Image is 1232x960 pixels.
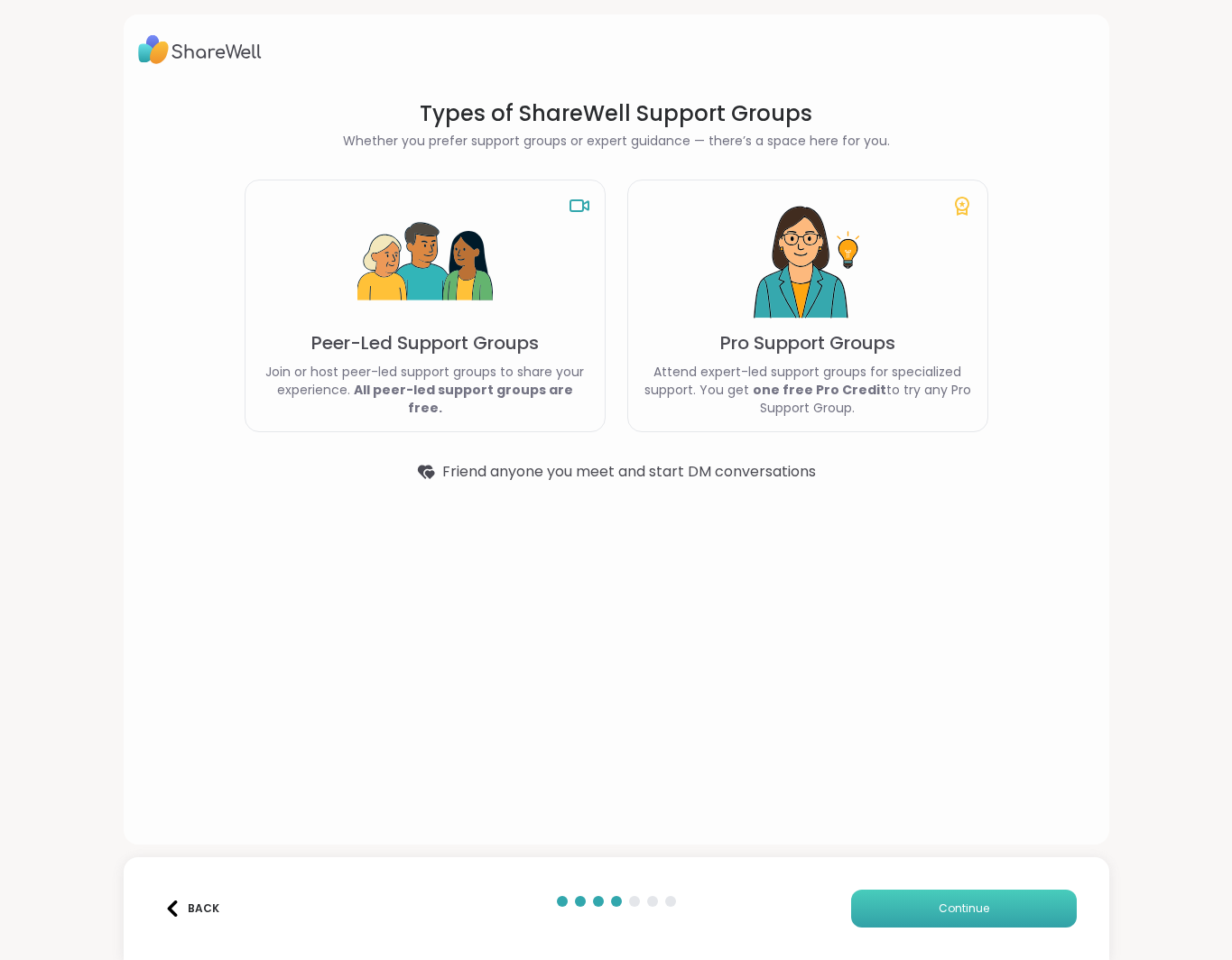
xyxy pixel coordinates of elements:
[442,461,816,483] span: Friend anyone you meet and start DM conversations
[245,132,988,151] h2: Whether you prefer support groups or expert guidance — there’s a space here for you.
[260,363,590,417] p: Join or host peer-led support groups to share your experience.
[753,381,886,399] b: one free Pro Credit
[354,381,573,417] b: All peer-led support groups are free.
[720,330,895,355] p: Pro Support Groups
[156,890,228,928] button: Back
[643,363,973,417] p: Attend expert-led support groups for specialized support. You get to try any Pro Support Group.
[851,890,1077,928] button: Continue
[740,195,875,330] img: Pro Support Groups
[357,195,493,330] img: Peer-Led Support Groups
[164,900,219,917] div: Back
[138,29,262,70] img: ShareWell Logo
[245,99,988,128] h1: Types of ShareWell Support Groups
[939,900,989,917] span: Continue
[311,330,539,355] p: Peer-Led Support Groups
